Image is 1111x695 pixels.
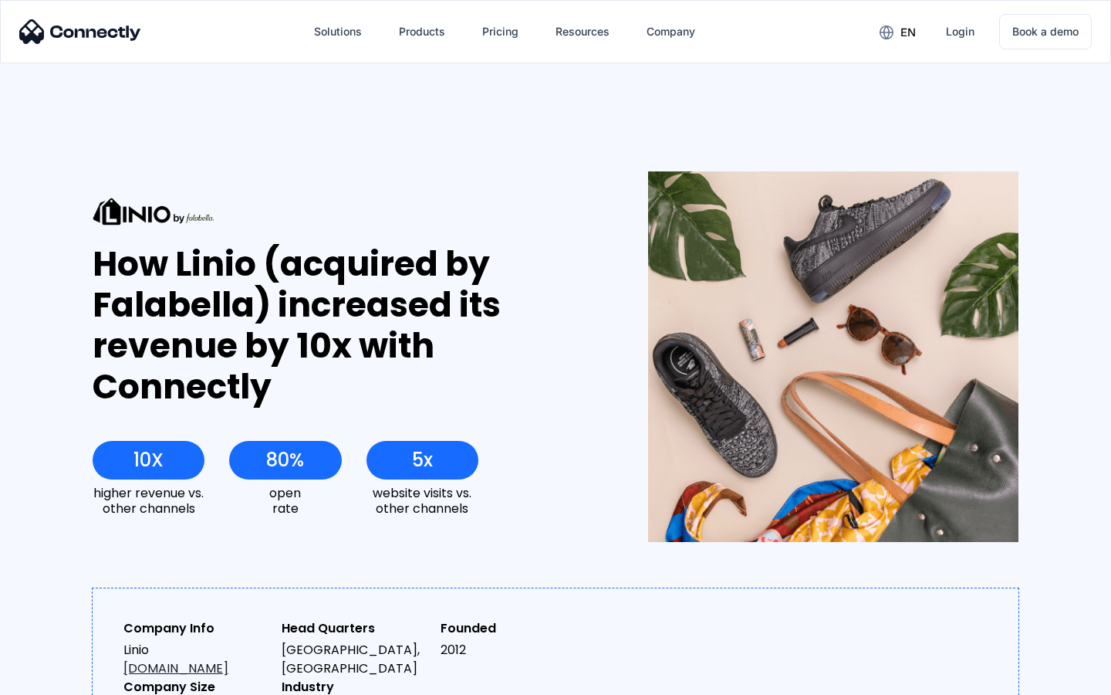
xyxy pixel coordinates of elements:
div: Solutions [314,21,362,42]
div: Company Info [123,619,269,638]
div: open rate [229,486,341,515]
div: Founded [441,619,586,638]
div: 10X [133,449,164,471]
div: Pricing [482,21,518,42]
a: Book a demo [999,14,1092,49]
div: Linio [123,641,269,678]
a: Pricing [470,13,531,50]
div: How Linio (acquired by Falabella) increased its revenue by 10x with Connectly [93,244,592,407]
ul: Language list [31,668,93,690]
div: 80% [266,449,304,471]
div: Products [399,21,445,42]
img: Connectly Logo [19,19,141,44]
aside: Language selected: English [15,668,93,690]
div: 5x [412,449,433,471]
a: Login [934,13,987,50]
div: en [900,22,916,43]
div: Resources [555,21,610,42]
a: [DOMAIN_NAME] [123,659,228,677]
div: higher revenue vs. other channels [93,486,204,515]
div: website visits vs. other channels [366,486,478,515]
div: Company [647,21,695,42]
div: 2012 [441,641,586,659]
div: Head Quarters [282,619,427,638]
div: Login [946,21,974,42]
div: [GEOGRAPHIC_DATA], [GEOGRAPHIC_DATA] [282,641,427,678]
